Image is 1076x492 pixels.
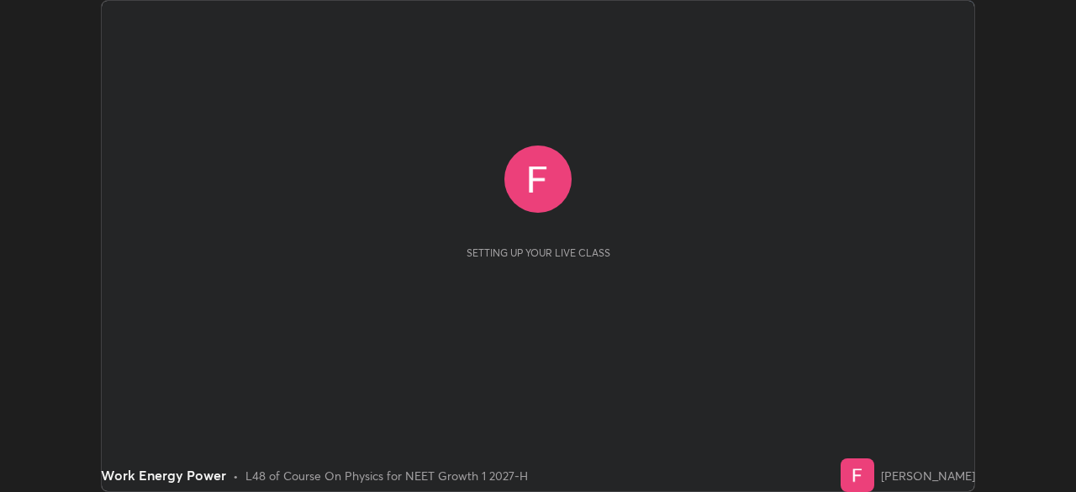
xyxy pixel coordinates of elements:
[245,467,528,484] div: L48 of Course On Physics for NEET Growth 1 2027-H
[467,246,610,259] div: Setting up your live class
[233,467,239,484] div: •
[101,465,226,485] div: Work Energy Power
[504,145,572,213] img: 3
[881,467,975,484] div: [PERSON_NAME]
[841,458,874,492] img: 3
